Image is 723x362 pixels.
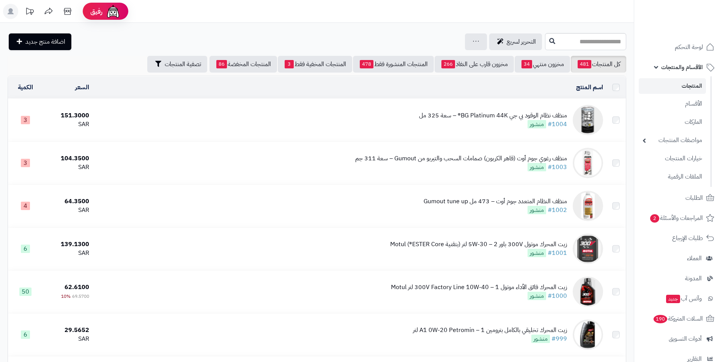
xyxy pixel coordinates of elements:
[165,60,201,69] span: تصفية المنتجات
[65,283,89,292] span: 62.6100
[21,330,30,339] span: 6
[573,277,603,307] img: زيت المحرك فائق الأداء موتول 300V Factory Line 10W‑40 – 1 لتر Motul
[639,310,718,328] a: السلات المتروكة190
[639,209,718,227] a: المراجعات والأسئلة2
[639,96,706,112] a: الأقسام
[548,248,567,258] a: #1001
[61,293,71,300] span: 10%
[21,159,30,167] span: 3
[639,330,718,348] a: أدوات التسويق
[489,33,542,50] a: التحرير لسريع
[576,83,603,92] a: اسم المنتج
[20,4,39,21] a: تحديثات المنصة
[639,269,718,288] a: المدونة
[669,334,702,344] span: أدوات التسويق
[9,33,71,50] a: اضافة منتج جديد
[573,148,603,178] img: منظف رغوي جوم أوت (قاهر الكربون) صمامات السحب والتيربو من Gumout – سعة 311 جم
[675,42,703,52] span: لوحة التحكم
[672,233,703,243] span: طلبات الإرجاع
[521,60,532,68] span: 34
[106,4,121,19] img: ai-face.png
[666,295,680,303] span: جديد
[685,273,702,284] span: المدونة
[75,83,89,92] a: السعر
[46,154,90,163] div: 104.3500
[639,169,706,185] a: الملفات الرقمية
[19,288,32,296] span: 50
[551,334,567,343] a: #999
[25,37,65,46] span: اضافة منتج جديد
[390,240,567,249] div: زيت المحرك موتول 300V باور 5W‑30 – 2 لتر (بتقنية ESTER Core®) Motul
[548,206,567,215] a: #1002
[639,38,718,56] a: لوحة التحكم
[528,163,546,171] span: منشور
[46,111,90,120] div: 151.3000
[639,289,718,308] a: وآتس آبجديد
[653,313,703,324] span: السلات المتروكة
[639,249,718,267] a: العملاء
[528,292,546,300] span: منشور
[515,56,570,73] a: مخزون منتهي34
[216,60,227,68] span: 86
[639,132,706,149] a: مواصفات المنتجات
[46,240,90,249] div: 139.1300
[46,206,90,215] div: SAR
[573,191,603,221] img: منظف النظام المتعدد جوم أوت – 473 مل Gumout tune up
[353,56,434,73] a: المنتجات المنشورة فقط478
[435,56,514,73] a: مخزون قارب على النفاذ266
[528,249,546,257] span: منشور
[528,206,546,214] span: منشور
[671,21,716,36] img: logo-2.png
[391,283,567,292] div: زيت المحرك فائق الأداء موتول 300V Factory Line 10W‑40 – 1 لتر Motul
[46,249,90,258] div: SAR
[661,62,703,73] span: الأقسام والمنتجات
[72,293,89,300] span: 69.5700
[419,111,567,120] div: منظف نظام الوقود بي جي BG Platinum 44K® – سعة 325 مل
[209,56,277,73] a: المنتجات المخفضة86
[639,114,706,130] a: الماركات
[46,326,90,335] div: 29.5652
[90,7,102,16] span: رفيق
[441,60,455,68] span: 266
[285,60,294,68] span: 3
[46,335,90,343] div: SAR
[649,213,703,223] span: المراجعات والأسئلة
[573,319,603,350] img: زيت المحرك تخليقي بالكامل بترومين A1 0W-20 Petromin – 1 لتر
[507,37,536,46] span: التحرير لسريع
[639,150,706,167] a: خيارات المنتجات
[639,78,706,94] a: المنتجات
[548,291,567,300] a: #1000
[650,214,659,223] span: 2
[21,202,30,210] span: 4
[360,60,373,68] span: 478
[46,120,90,129] div: SAR
[639,189,718,207] a: الطلبات
[654,315,667,323] span: 190
[46,163,90,172] div: SAR
[685,193,703,203] span: الطلبات
[46,197,90,206] div: 64.3500
[413,326,567,335] div: زيت المحرك تخليقي بالكامل بترومين A1 0W-20 Petromin – 1 لتر
[578,60,591,68] span: 481
[147,56,207,73] button: تصفية المنتجات
[531,335,550,343] span: منشور
[278,56,352,73] a: المنتجات المخفية فقط3
[665,293,702,304] span: وآتس آب
[355,154,567,163] div: منظف رغوي جوم أوت (قاهر الكربون) صمامات السحب والتيربو من Gumout – سعة 311 جم
[21,116,30,124] span: 3
[639,229,718,247] a: طلبات الإرجاع
[528,120,546,128] span: منشور
[548,120,567,129] a: #1004
[548,163,567,172] a: #1003
[687,253,702,264] span: العملاء
[18,83,33,92] a: الكمية
[573,105,603,135] img: منظف نظام الوقود بي جي BG Platinum 44K® – سعة 325 مل
[424,197,567,206] div: منظف النظام المتعدد جوم أوت – 473 مل Gumout tune up
[21,245,30,253] span: 6
[573,234,603,264] img: زيت المحرك موتول 300V باور 5W‑30 – 2 لتر (بتقنية ESTER Core®) Motul
[571,56,626,73] a: كل المنتجات481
